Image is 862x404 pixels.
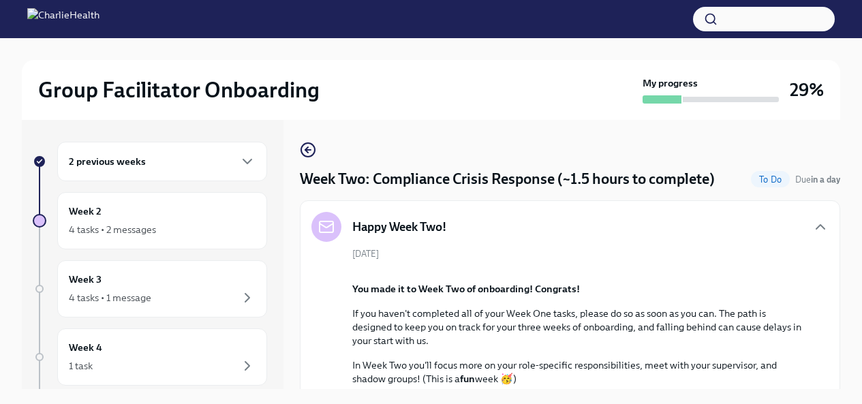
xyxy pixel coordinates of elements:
strong: fun [460,373,475,385]
strong: in a day [811,174,840,185]
h2: Group Facilitator Onboarding [38,76,320,104]
p: In Week Two you'll focus more on your role-specific responsibilities, meet with your supervisor, ... [352,358,807,386]
h5: Happy Week Two! [352,219,446,235]
img: CharlieHealth [27,8,99,30]
strong: You made it to Week Two of onboarding! Congrats! [352,283,580,295]
h6: Week 3 [69,272,102,287]
h6: Week 4 [69,340,102,355]
h3: 29% [790,78,824,102]
span: To Do [751,174,790,185]
span: [DATE] [352,247,379,260]
h6: 2 previous weeks [69,154,146,169]
a: Week 34 tasks • 1 message [33,260,267,317]
div: 4 tasks • 1 message [69,291,151,305]
h4: Week Two: Compliance Crisis Response (~1.5 hours to complete) [300,169,715,189]
p: If you haven't completed all of your Week One tasks, please do so as soon as you can. The path is... [352,307,807,347]
h6: Week 2 [69,204,102,219]
span: Due [795,174,840,185]
span: October 13th, 2025 10:00 [795,173,840,186]
div: 2 previous weeks [57,142,267,181]
div: 1 task [69,359,93,373]
a: Week 41 task [33,328,267,386]
a: Week 24 tasks • 2 messages [33,192,267,249]
strong: My progress [643,76,698,90]
div: 4 tasks • 2 messages [69,223,156,236]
